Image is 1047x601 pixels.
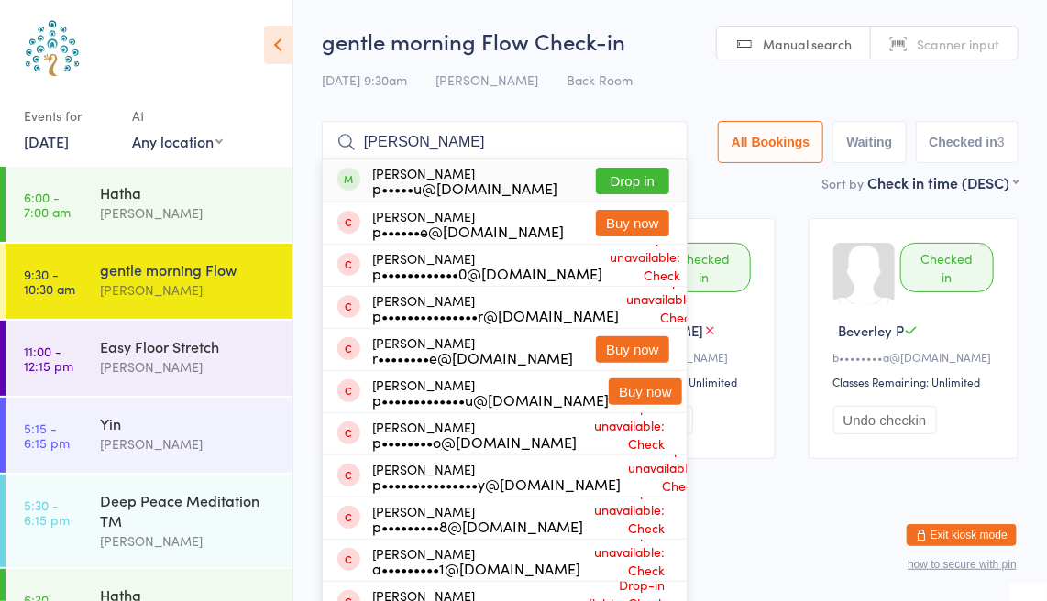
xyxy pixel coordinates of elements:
[656,243,750,292] div: Checked in
[100,182,277,202] div: Hatha
[372,561,580,575] div: a•••••••••1@[DOMAIN_NAME]
[24,101,114,131] div: Events for
[6,321,292,396] a: 11:00 -12:15 pmEasy Floor Stretch[PERSON_NAME]
[100,356,277,377] div: [PERSON_NAME]
[372,180,557,195] div: p•••••u@[DOMAIN_NAME]
[577,393,669,475] span: Drop-in unavailable: Check membership
[916,121,1019,163] button: Checked in3
[372,266,602,280] div: p••••••••••••0@[DOMAIN_NAME]
[24,267,75,296] time: 9:30 - 10:30 am
[833,406,937,434] button: Undo checkin
[6,167,292,242] a: 6:00 -7:00 amHatha[PERSON_NAME]
[132,131,223,151] div: Any location
[100,433,277,454] div: [PERSON_NAME]
[621,435,703,518] span: Drop-in unavailable: Check membership
[435,71,538,89] span: [PERSON_NAME]
[907,524,1017,546] button: Exit kiosk mode
[372,293,619,322] div: [PERSON_NAME]
[596,210,669,236] button: Buy now
[609,378,682,405] button: Buy now
[24,497,70,527] time: 5:30 - 6:15 pm
[372,335,573,365] div: [PERSON_NAME]
[718,121,824,163] button: All Bookings
[372,476,621,491] div: p•••••••••••••••y@[DOMAIN_NAME]
[372,350,573,365] div: r••••••••e@[DOMAIN_NAME]
[372,209,564,238] div: [PERSON_NAME]
[6,398,292,473] a: 5:15 -6:15 pmYin[PERSON_NAME]
[322,71,407,89] span: [DATE] 9:30am
[24,344,73,373] time: 11:00 - 12:15 pm
[100,279,277,300] div: [PERSON_NAME]
[997,135,1005,149] div: 3
[100,413,277,433] div: Yin
[372,224,564,238] div: p••••••e@[DOMAIN_NAME]
[6,244,292,319] a: 9:30 -10:30 amgentle morning Flow[PERSON_NAME]
[583,477,669,560] span: Drop-in unavailable: Check membership
[372,308,619,322] div: p•••••••••••••••r@[DOMAIN_NAME]
[567,71,633,89] span: Back Room
[372,377,609,407] div: [PERSON_NAME]
[100,490,277,530] div: Deep Peace Meditation TM
[372,251,602,280] div: [PERSON_NAME]
[100,259,277,279] div: gentle morning Flow
[372,420,577,449] div: [PERSON_NAME]
[833,349,999,365] div: b••••••••a@[DOMAIN_NAME]
[372,462,621,491] div: [PERSON_NAME]
[821,174,864,192] label: Sort by
[839,321,905,340] span: Beverley P
[100,202,277,224] div: [PERSON_NAME]
[908,558,1017,571] button: how to secure with pin
[372,546,580,575] div: [PERSON_NAME]
[917,35,999,53] span: Scanner input
[372,519,583,533] div: p•••••••••8@[DOMAIN_NAME]
[867,172,1019,192] div: Check in time (DESC)
[832,121,906,163] button: Waiting
[322,26,1019,56] h2: gentle morning Flow Check-in
[100,336,277,356] div: Easy Floor Stretch
[24,131,69,151] a: [DATE]
[900,243,994,292] div: Checked in
[372,504,583,533] div: [PERSON_NAME]
[24,421,70,450] time: 5:15 - 6:15 pm
[372,434,577,449] div: p••••••••o@[DOMAIN_NAME]
[619,267,701,349] span: Drop-in unavailable: Check membership
[18,14,87,82] img: Australian School of Meditation & Yoga
[322,121,688,163] input: Search
[100,530,277,552] div: [PERSON_NAME]
[596,336,669,363] button: Buy now
[372,166,557,195] div: [PERSON_NAME]
[602,224,685,307] span: Drop-in unavailable: Check membership
[372,392,609,407] div: p•••••••••••••u@[DOMAIN_NAME]
[132,101,223,131] div: At
[6,475,292,567] a: 5:30 -6:15 pmDeep Peace Meditation TM[PERSON_NAME]
[24,190,71,219] time: 6:00 - 7:00 am
[763,35,852,53] span: Manual search
[596,168,669,194] button: Drop in
[833,374,999,389] div: Classes Remaining: Unlimited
